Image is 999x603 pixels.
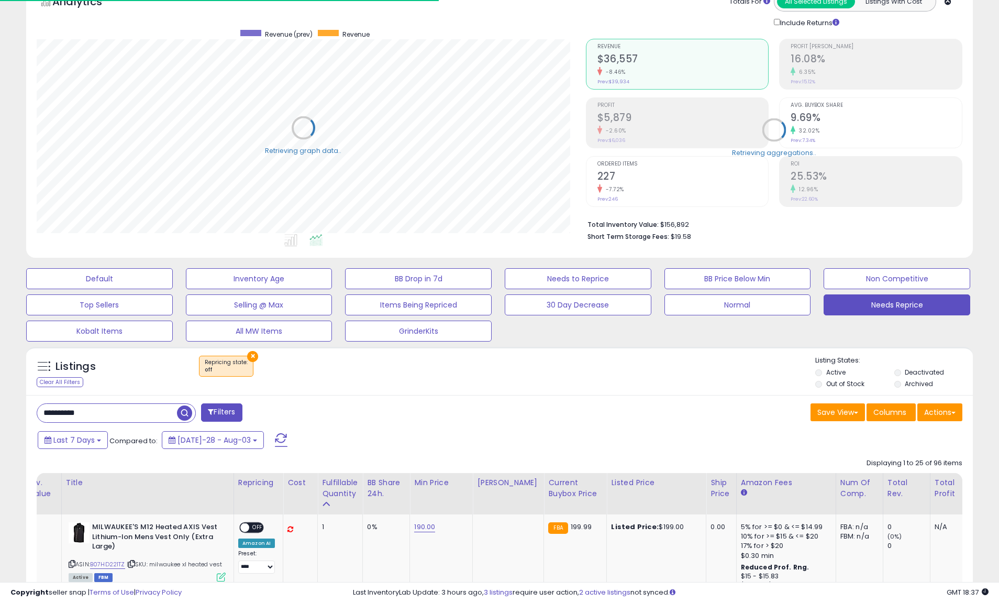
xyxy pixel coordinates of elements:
button: GrinderKits [345,321,492,342]
button: Default [26,268,173,289]
strong: Copyright [10,587,49,597]
button: BB Drop in 7d [345,268,492,289]
div: seller snap | | [10,588,182,598]
button: Normal [664,294,811,315]
button: All MW Items [186,321,332,342]
button: Selling @ Max [186,294,332,315]
button: Needs Reprice [824,294,970,315]
div: Retrieving aggregations.. [732,148,816,157]
button: Kobalt Items [26,321,173,342]
div: Retrieving graph data.. [265,146,341,155]
button: BB Price Below Min [664,268,811,289]
button: Non Competitive [824,268,970,289]
button: Items Being Repriced [345,294,492,315]
button: Inventory Age [186,268,332,289]
button: 30 Day Decrease [505,294,651,315]
div: Include Returns [766,17,852,28]
button: Top Sellers [26,294,173,315]
button: Needs to Reprice [505,268,651,289]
